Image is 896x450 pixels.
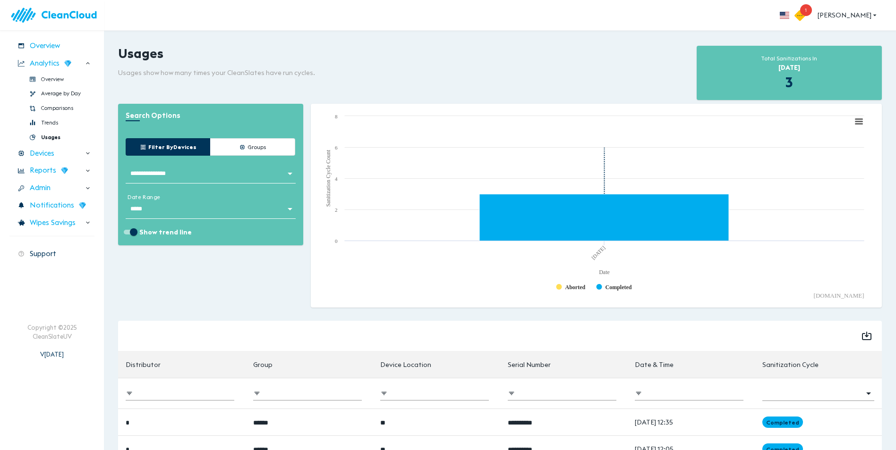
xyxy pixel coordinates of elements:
[41,90,81,98] span: Average by Day
[64,60,71,67] img: wD3W5TX8dC78QAAAABJRU5ErkJggg==
[30,249,56,259] span: Support
[9,87,94,100] div: Average by Day
[508,359,551,370] div: Serial Number
[126,359,161,370] div: Distributor
[795,1,814,29] button: 1
[774,5,795,25] button: more
[139,227,192,237] span: Show trend line
[335,114,338,119] text: 8
[627,409,755,436] td: [DATE] 12:35
[146,142,196,152] span: Filter by Devices
[9,215,94,231] div: Wipes Savings
[9,162,94,179] div: Reports
[41,133,60,142] span: Usages
[128,166,293,181] div: Without Label
[9,180,94,196] div: Admin
[335,145,338,150] text: 6
[762,359,819,370] div: Sanitization Cycle
[9,101,94,115] div: Comparisons
[9,197,94,214] div: Notifications
[778,63,800,72] span: [DATE]
[128,201,293,216] div: Without Label
[335,207,338,213] text: 2
[126,192,162,202] label: Date Range
[126,111,296,120] h3: Search Options
[380,359,431,370] div: Device Location
[9,116,94,130] div: Trends
[30,41,60,51] span: Overview
[61,167,68,174] img: wD3W5TX8dC78QAAAABJRU5ErkJggg==
[41,119,58,127] span: Trends
[565,284,586,291] text: Aborted
[30,200,74,211] span: Notifications
[30,183,51,193] span: Admin
[79,202,86,209] img: wD3W5TX8dC78QAAAABJRU5ErkJggg==
[9,73,94,86] div: Overview
[40,341,64,358] div: V [DATE]
[762,418,803,426] span: Completed
[9,131,94,144] div: Usages
[606,284,632,291] text: Completed
[814,292,864,299] text: [DOMAIN_NAME]
[762,359,831,370] span: Sanitization Cycle
[27,323,77,341] div: Copyright © 2025 CleanSlateUV
[9,246,94,262] div: Support
[126,359,173,370] span: Distributor
[253,359,285,370] span: Group
[800,4,812,16] span: 1
[335,238,338,244] text: 0
[245,142,266,152] span: Groups
[635,359,686,370] span: Date & Time
[780,12,789,19] img: flag_us.eb7bbaae.svg
[325,150,332,207] text: Sanitization Cycle Count
[30,58,60,69] span: Analytics
[785,73,793,91] span: 3
[380,359,444,370] span: Device Location
[761,55,817,62] span: Total Sanitizations In
[508,359,563,370] span: Serial Number
[126,138,211,156] button: Filter byDevices
[30,148,54,159] span: Devices
[818,9,878,21] span: [PERSON_NAME]
[41,104,73,112] span: Comparisons
[118,68,689,77] p: Usages show how many times your CleanSlates have run cycles.
[635,359,674,370] div: Date & Time
[253,359,273,370] div: Group
[599,269,610,275] text: Date
[30,165,56,176] span: Reports
[9,55,94,72] div: Analytics
[9,2,104,29] img: logo.83bc1f05.svg
[210,138,295,156] button: Groups
[9,38,94,54] div: Overview
[590,245,606,261] text: [DATE]
[335,176,338,182] text: 4
[855,325,878,347] button: Export
[30,217,76,228] span: Wipes Savings
[9,145,94,162] div: Devices
[814,7,882,24] button: [PERSON_NAME]
[118,46,163,61] h2: Usages
[41,75,64,83] span: Overview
